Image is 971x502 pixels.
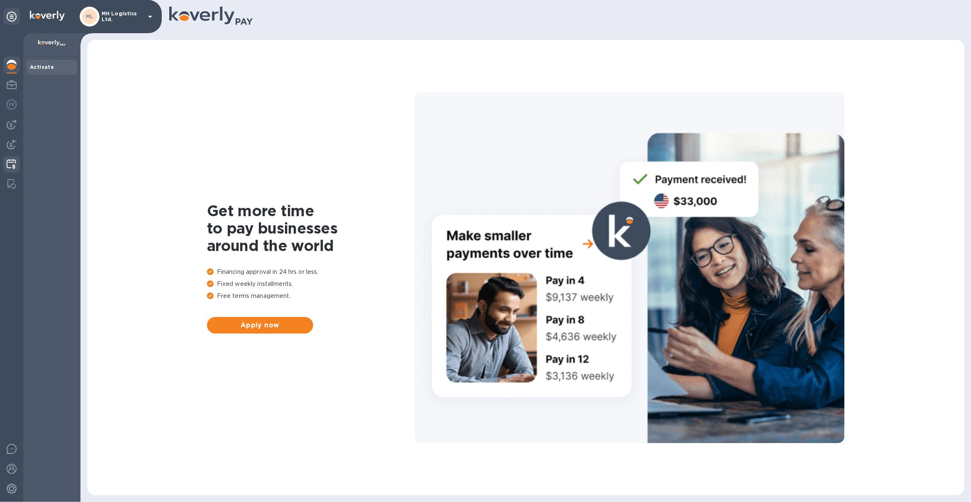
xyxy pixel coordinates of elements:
div: Unpin categories [3,8,20,25]
p: MH Logistics Ltd. [102,11,143,22]
img: Logo [30,11,65,21]
b: Activate [30,64,54,70]
p: Free terms management. [207,292,414,300]
p: Fixed weekly installments. [207,280,414,288]
b: ML [86,13,94,19]
img: My Profile [7,80,17,90]
h1: Get more time to pay businesses around the world [207,202,414,254]
img: Credit hub [7,159,16,169]
span: Apply now [214,320,307,330]
button: Apply now [207,317,313,334]
img: Foreign exchange [7,100,17,110]
p: Financing approval in 24 hrs or less. [207,268,414,276]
